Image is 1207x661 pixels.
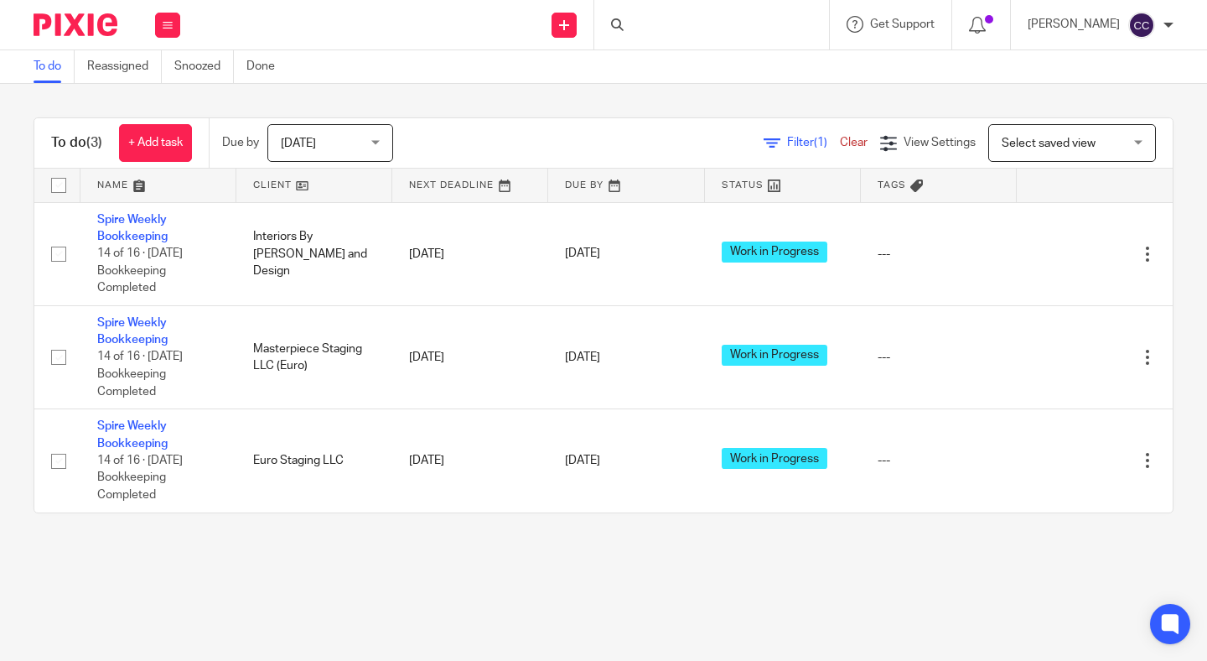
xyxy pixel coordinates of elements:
span: [DATE] [281,138,316,149]
span: Select saved view [1002,138,1096,149]
span: 14 of 16 · [DATE] Bookkeeping Completed [97,455,183,501]
a: Spire Weekly Bookkeeping [97,214,168,242]
span: (1) [814,137,827,148]
a: Spire Weekly Bookkeeping [97,420,168,449]
a: Spire Weekly Bookkeeping [97,317,168,346]
a: Snoozed [174,50,234,83]
span: 14 of 16 · [DATE] Bookkeeping Completed [97,351,183,398]
a: Done [246,50,288,83]
img: Pixie [34,13,117,36]
td: [DATE] [392,305,548,409]
div: --- [878,246,1000,263]
a: Clear [840,137,868,148]
span: (3) [86,136,102,149]
td: [DATE] [392,202,548,305]
span: Work in Progress [722,448,827,469]
h1: To do [51,134,102,152]
span: 14 of 16 · [DATE] Bookkeeping Completed [97,247,183,294]
a: To do [34,50,75,83]
div: --- [878,349,1000,366]
span: [DATE] [565,455,600,466]
span: [DATE] [565,351,600,363]
img: svg%3E [1128,12,1155,39]
td: Masterpiece Staging LLC (Euro) [236,305,392,409]
span: Work in Progress [722,345,827,366]
span: Work in Progress [722,242,827,263]
a: Reassigned [87,50,162,83]
span: Get Support [870,18,935,30]
div: --- [878,452,1000,469]
td: [DATE] [392,409,548,513]
a: + Add task [119,124,192,162]
p: Due by [222,134,259,151]
span: Filter [787,137,840,148]
td: Euro Staging LLC [236,409,392,513]
p: [PERSON_NAME] [1028,16,1120,33]
td: Interiors By [PERSON_NAME] and Design [236,202,392,305]
span: [DATE] [565,248,600,260]
span: Tags [878,180,906,190]
span: View Settings [904,137,976,148]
